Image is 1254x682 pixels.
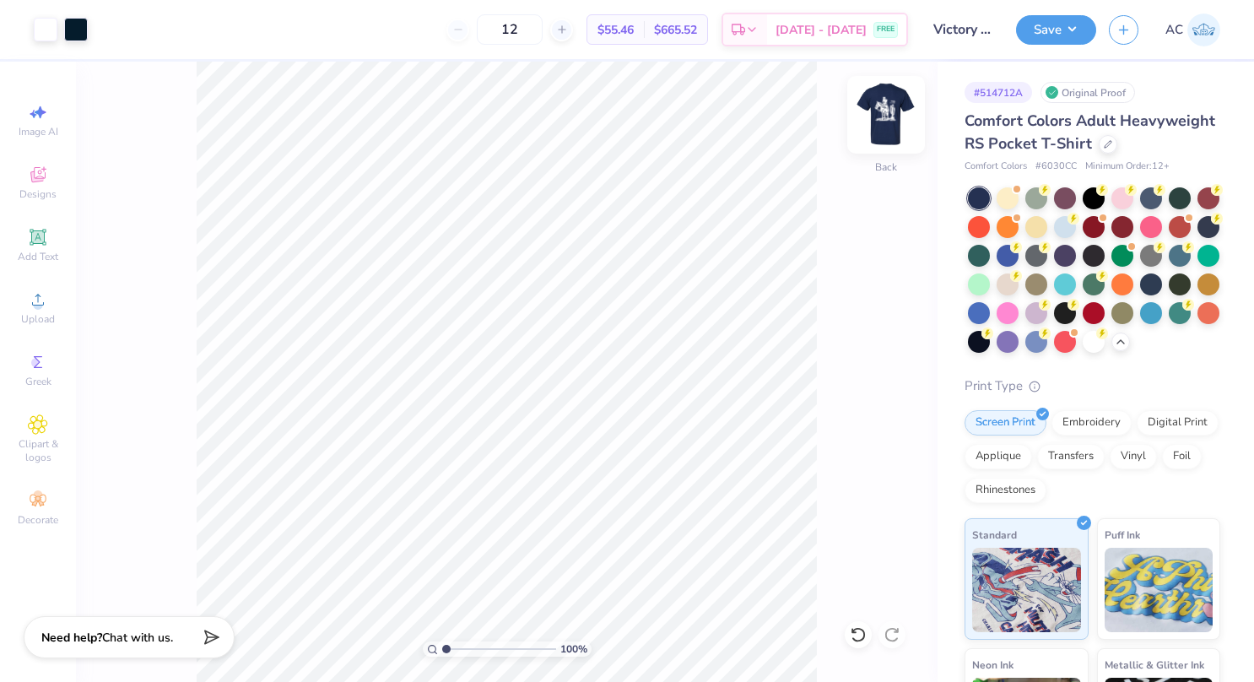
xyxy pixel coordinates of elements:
[1110,444,1157,469] div: Vinyl
[776,21,867,39] span: [DATE] - [DATE]
[972,548,1081,632] img: Standard
[965,111,1215,154] span: Comfort Colors Adult Heavyweight RS Pocket T-Shirt
[18,513,58,527] span: Decorate
[965,82,1032,103] div: # 514712A
[1165,20,1183,40] span: AC
[921,13,1003,46] input: Untitled Design
[972,656,1013,674] span: Neon Ink
[21,312,55,326] span: Upload
[965,160,1027,174] span: Comfort Colors
[972,526,1017,544] span: Standard
[1085,160,1170,174] span: Minimum Order: 12 +
[1037,444,1105,469] div: Transfers
[965,444,1032,469] div: Applique
[1105,526,1140,544] span: Puff Ink
[1137,410,1219,436] div: Digital Print
[1051,410,1132,436] div: Embroidery
[852,81,920,149] img: Back
[654,21,697,39] span: $665.52
[597,21,634,39] span: $55.46
[477,14,543,45] input: – –
[41,630,102,646] strong: Need help?
[102,630,173,646] span: Chat with us.
[1016,15,1096,45] button: Save
[1165,14,1220,46] a: AC
[8,437,68,464] span: Clipart & logos
[1105,656,1204,674] span: Metallic & Glitter Ink
[1035,160,1077,174] span: # 6030CC
[1040,82,1135,103] div: Original Proof
[965,376,1220,396] div: Print Type
[1162,444,1202,469] div: Foil
[18,250,58,263] span: Add Text
[877,24,895,35] span: FREE
[25,375,51,388] span: Greek
[875,160,897,175] div: Back
[19,187,57,201] span: Designs
[965,410,1046,436] div: Screen Print
[19,125,58,138] span: Image AI
[965,478,1046,503] div: Rhinestones
[1187,14,1220,46] img: Alex Clarkson
[560,641,587,657] span: 100 %
[1105,548,1213,632] img: Puff Ink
